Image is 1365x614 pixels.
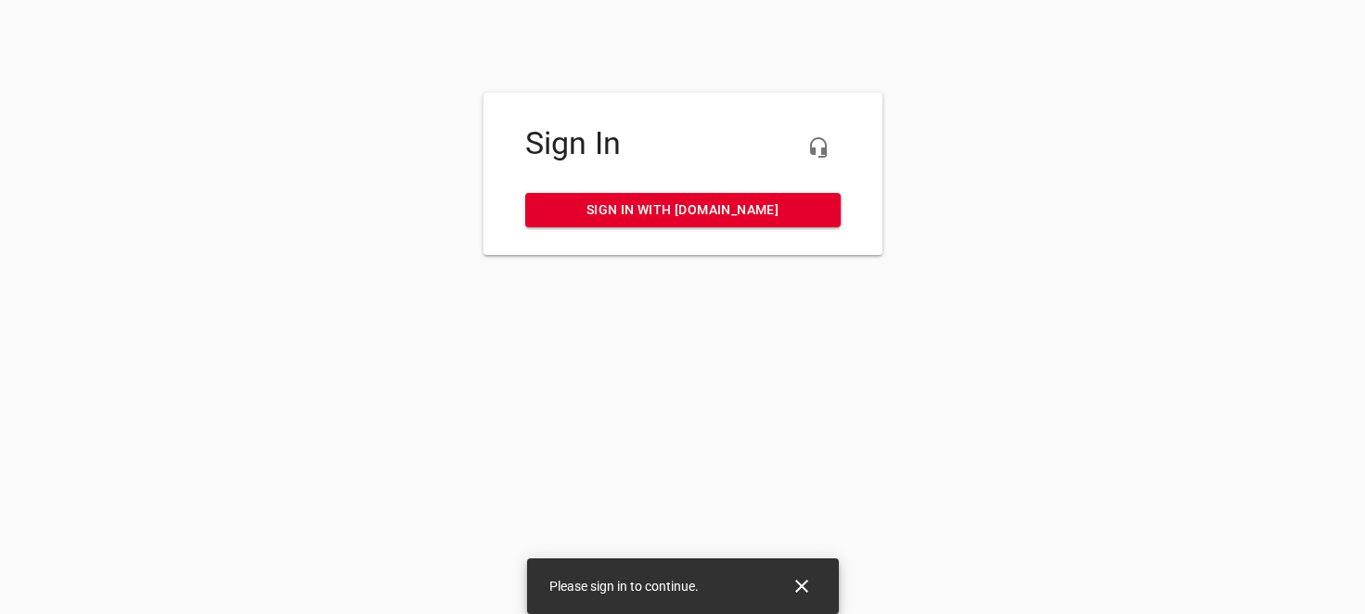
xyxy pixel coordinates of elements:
[796,125,841,170] button: Live Chat
[779,564,824,608] button: Close
[525,125,841,162] h4: Sign In
[525,193,841,227] a: Sign in with [DOMAIN_NAME]
[549,579,699,594] span: Please sign in to continue.
[540,198,826,222] span: Sign in with [DOMAIN_NAME]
